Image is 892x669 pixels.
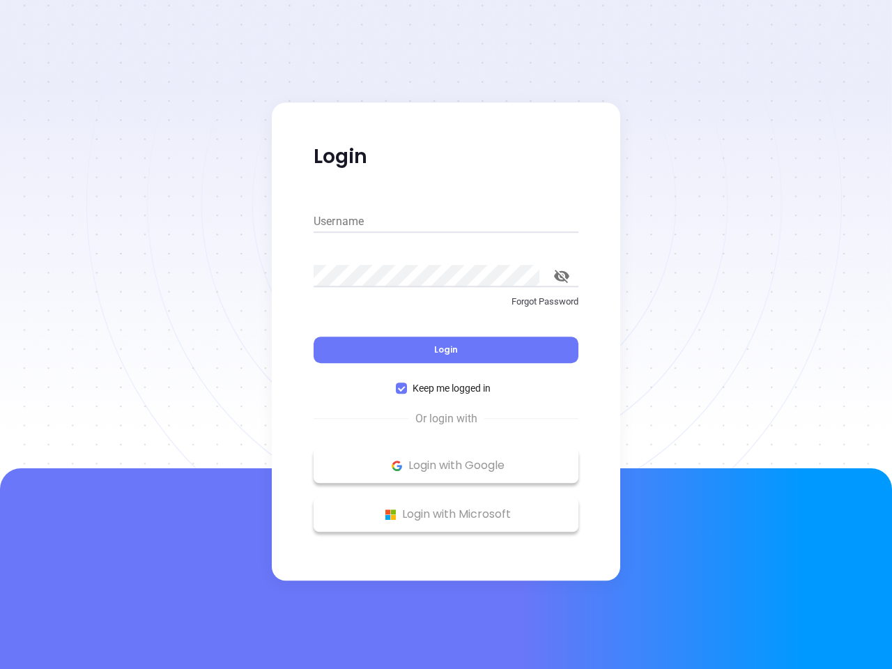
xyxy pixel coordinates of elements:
button: Microsoft Logo Login with Microsoft [314,497,578,532]
span: Login [434,344,458,355]
p: Login [314,144,578,169]
img: Microsoft Logo [382,506,399,523]
button: toggle password visibility [545,259,578,293]
button: Login [314,337,578,363]
img: Google Logo [388,457,406,475]
p: Login with Google [321,455,571,476]
button: Google Logo Login with Google [314,448,578,483]
span: Or login with [408,410,484,427]
a: Forgot Password [314,295,578,320]
span: Keep me logged in [407,380,496,396]
p: Forgot Password [314,295,578,309]
p: Login with Microsoft [321,504,571,525]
